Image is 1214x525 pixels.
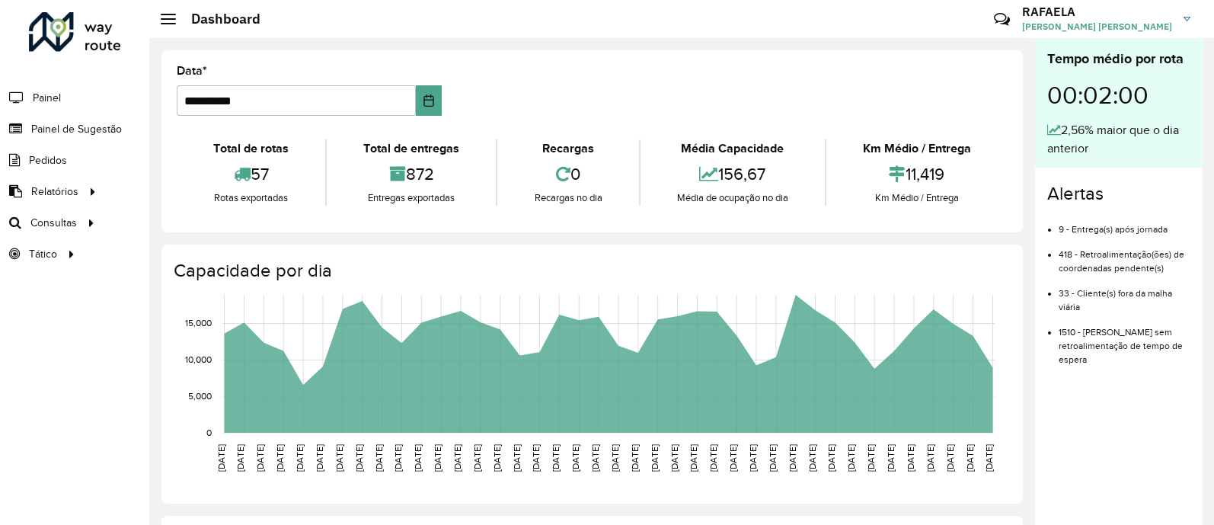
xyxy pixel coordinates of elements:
[31,184,78,200] span: Relatórios
[886,444,896,472] text: [DATE]
[235,444,245,472] text: [DATE]
[768,444,778,472] text: [DATE]
[531,444,541,472] text: [DATE]
[830,190,1004,206] div: Km Médio / Entrega
[688,444,698,472] text: [DATE]
[472,444,482,472] text: [DATE]
[331,190,492,206] div: Entregas exportadas
[826,444,836,472] text: [DATE]
[452,444,462,472] text: [DATE]
[174,260,1008,282] h4: Capacidade por dia
[830,158,1004,190] div: 11,419
[29,246,57,262] span: Tático
[570,444,580,472] text: [DATE]
[331,158,492,190] div: 872
[181,139,321,158] div: Total de rotas
[610,444,620,472] text: [DATE]
[31,121,122,137] span: Painel de Sugestão
[216,444,226,472] text: [DATE]
[206,427,212,437] text: 0
[295,444,305,472] text: [DATE]
[925,444,935,472] text: [DATE]
[1022,5,1172,19] h3: RAFAELA
[906,444,915,472] text: [DATE]
[986,3,1018,36] a: Contato Rápido
[1059,314,1190,367] li: 1510 - [PERSON_NAME] sem retroalimentação de tempo de espera
[1047,183,1190,205] h4: Alertas
[590,444,600,472] text: [DATE]
[748,444,758,472] text: [DATE]
[830,139,1004,158] div: Km Médio / Entrega
[433,444,442,472] text: [DATE]
[551,444,561,472] text: [DATE]
[788,444,797,472] text: [DATE]
[1047,121,1190,158] div: 2,56% maior que o dia anterior
[807,444,817,472] text: [DATE]
[501,139,634,158] div: Recargas
[176,11,260,27] h2: Dashboard
[984,444,994,472] text: [DATE]
[644,190,821,206] div: Média de ocupação no dia
[708,444,718,472] text: [DATE]
[177,62,207,80] label: Data
[30,215,77,231] span: Consultas
[644,158,821,190] div: 156,67
[29,152,67,168] span: Pedidos
[315,444,324,472] text: [DATE]
[413,444,423,472] text: [DATE]
[501,158,634,190] div: 0
[416,85,442,116] button: Choose Date
[1059,211,1190,236] li: 9 - Entrega(s) após jornada
[374,444,384,472] text: [DATE]
[393,444,403,472] text: [DATE]
[185,319,212,328] text: 15,000
[669,444,679,472] text: [DATE]
[181,158,321,190] div: 57
[33,90,61,106] span: Painel
[188,391,212,401] text: 5,000
[501,190,634,206] div: Recargas no dia
[1047,69,1190,121] div: 00:02:00
[866,444,876,472] text: [DATE]
[846,444,856,472] text: [DATE]
[1059,275,1190,314] li: 33 - Cliente(s) fora da malha viária
[492,444,502,472] text: [DATE]
[728,444,738,472] text: [DATE]
[334,444,344,472] text: [DATE]
[1059,236,1190,275] li: 418 - Retroalimentação(ões) de coordenadas pendente(s)
[1047,49,1190,69] div: Tempo médio por rota
[275,444,285,472] text: [DATE]
[181,190,321,206] div: Rotas exportadas
[644,139,821,158] div: Média Capacidade
[354,444,364,472] text: [DATE]
[965,444,975,472] text: [DATE]
[185,355,212,365] text: 10,000
[650,444,660,472] text: [DATE]
[331,139,492,158] div: Total de entregas
[255,444,265,472] text: [DATE]
[512,444,522,472] text: [DATE]
[945,444,955,472] text: [DATE]
[1022,20,1172,34] span: [PERSON_NAME] [PERSON_NAME]
[630,444,640,472] text: [DATE]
